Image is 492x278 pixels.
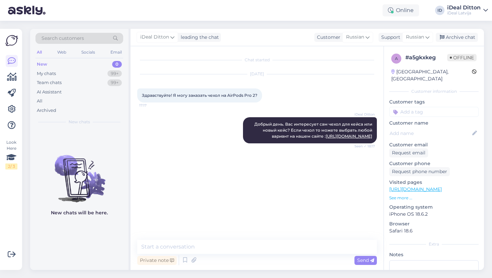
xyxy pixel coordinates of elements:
[139,103,164,108] span: 17:17
[42,35,84,42] span: Search customers
[447,54,477,61] span: Offline
[254,122,373,139] span: Добрый день. Вас интересует сам чехол для кейса или новый кейс? Если чехол то можете выбрать любо...
[107,79,122,86] div: 99+
[37,107,56,114] div: Archived
[389,195,479,201] p: See more ...
[389,186,442,192] a: [URL][DOMAIN_NAME]
[5,34,18,47] img: Askly Logo
[140,33,169,41] span: iDeal Ditton
[389,120,479,127] p: Customer name
[389,220,479,227] p: Browser
[435,6,444,15] div: ID
[395,56,398,61] span: a
[389,88,479,94] div: Customer information
[51,209,108,216] p: New chats will be here.
[142,93,257,98] span: Здравствуйте! Я могу заказать чехол на AirPods Pro 2?
[447,10,481,16] div: iDeal Latvija
[37,98,43,105] div: All
[447,5,488,16] a: iDeal DittoniDeal Latvija
[346,33,364,41] span: Russian
[178,34,219,41] div: leading the chat
[109,48,123,57] div: Email
[389,179,479,186] p: Visited pages
[37,61,47,68] div: New
[37,89,62,95] div: AI Assistant
[389,227,479,234] p: Safari 18.6
[389,167,450,176] div: Request phone number
[350,144,375,149] span: Seen ✓ 18:17
[389,251,479,258] p: Notes
[137,57,377,63] div: Chat started
[379,34,400,41] div: Support
[389,204,479,211] p: Operating system
[56,48,68,57] div: Web
[326,134,372,139] a: [URL][DOMAIN_NAME]
[357,257,374,263] span: Send
[37,79,62,86] div: Team chats
[389,98,479,106] p: Customer tags
[389,241,479,247] div: Extra
[391,68,472,82] div: [GEOGRAPHIC_DATA], [GEOGRAPHIC_DATA]
[5,163,17,169] div: 2 / 3
[350,112,375,117] span: iDeal Ditton
[37,70,56,77] div: My chats
[137,71,377,77] div: [DATE]
[383,4,419,16] div: Online
[390,130,471,137] input: Add name
[112,61,122,68] div: 0
[137,256,177,265] div: Private note
[447,5,481,10] div: iDeal Ditton
[389,148,428,157] div: Request email
[436,33,478,42] div: Archive chat
[69,119,90,125] span: New chats
[389,160,479,167] p: Customer phone
[80,48,96,57] div: Socials
[314,34,340,41] div: Customer
[406,33,424,41] span: Russian
[35,48,43,57] div: All
[389,141,479,148] p: Customer email
[405,54,447,62] div: # a5gkxkeg
[5,139,17,169] div: Look Here
[389,107,479,117] input: Add a tag
[30,143,129,203] img: No chats
[107,70,122,77] div: 99+
[389,211,479,218] p: iPhone OS 18.6.2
